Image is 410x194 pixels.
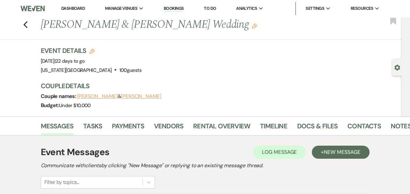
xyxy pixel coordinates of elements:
a: Rental Overview [193,121,250,135]
a: Vendors [154,121,183,135]
a: Payments [112,121,144,135]
button: Log Message [253,146,306,159]
span: Settings [306,5,324,12]
button: [PERSON_NAME] [121,94,161,99]
span: Manage Venues [105,5,137,12]
a: Bookings [164,6,184,12]
a: Tasks [83,121,102,135]
span: & [77,93,161,100]
span: Budget: [41,102,59,109]
span: 22 days to go [55,58,85,64]
span: Analytics [236,5,257,12]
span: | [54,58,85,64]
span: Under $10,000 [59,102,91,109]
h1: [PERSON_NAME] & [PERSON_NAME] Wedding [41,17,327,33]
div: Filter by topics... [44,178,79,186]
a: Timeline [260,121,287,135]
h2: Communicate with clients by clicking "New Message" or replying to an existing message thread. [41,162,370,170]
button: [PERSON_NAME] [77,94,118,99]
span: [DATE] [41,58,85,64]
button: Open lead details [394,64,400,70]
a: Contacts [347,121,381,135]
span: Resources [351,5,373,12]
h1: Event Messages [41,145,110,159]
a: Messages [41,121,74,135]
span: Couple names: [41,93,77,100]
span: New Message [324,149,360,155]
h3: Event Details [41,46,142,55]
a: Docs & Files [297,121,338,135]
span: Log Message [262,149,297,155]
button: +New Message [312,146,369,159]
span: [US_STATE][GEOGRAPHIC_DATA] [41,67,112,73]
a: Dashboard [61,6,85,11]
img: Weven Logo [21,2,45,15]
span: 100 guests [119,67,142,73]
a: To Do [204,6,216,11]
button: Edit [252,23,257,29]
h3: Couple Details [41,81,396,90]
